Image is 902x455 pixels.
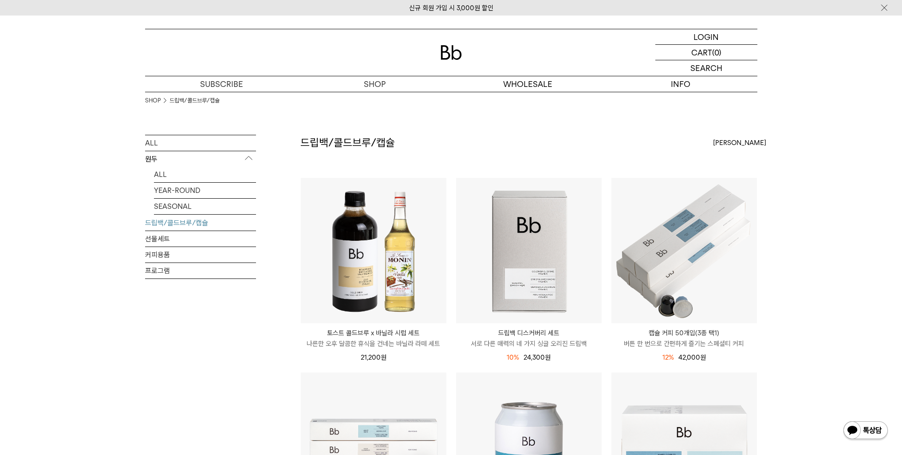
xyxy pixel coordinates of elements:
[145,135,256,151] a: ALL
[700,353,706,361] span: 원
[655,29,757,45] a: LOGIN
[604,76,757,92] p: INFO
[545,353,551,361] span: 원
[611,178,757,323] img: 캡슐 커피 50개입(3종 택1)
[456,338,602,349] p: 서로 다른 매력의 네 가지 싱글 오리진 드립백
[693,29,719,44] p: LOGIN
[145,76,298,92] a: SUBSCRIBE
[712,45,721,60] p: (0)
[301,338,446,349] p: 나른한 오후 달콤한 휴식을 건네는 바닐라 라떼 세트
[169,96,220,105] a: 드립백/콜드브루/캡슐
[381,353,386,361] span: 원
[301,178,446,323] img: 토스트 콜드브루 x 바닐라 시럽 세트
[154,167,256,182] a: ALL
[145,151,256,167] p: 원두
[611,328,757,349] a: 캡슐 커피 50개입(3종 택1) 버튼 한 번으로 간편하게 즐기는 스페셜티 커피
[507,352,519,363] div: 10%
[441,45,462,60] img: 로고
[611,328,757,338] p: 캡슐 커피 50개입(3종 택1)
[298,76,451,92] a: SHOP
[691,45,712,60] p: CART
[456,328,602,349] a: 드립백 디스커버리 세트 서로 다른 매력의 네 가지 싱글 오리진 드립백
[524,353,551,361] span: 24,300
[301,328,446,349] a: 토스트 콜드브루 x 바닐라 시럽 세트 나른한 오후 달콤한 휴식을 건네는 바닐라 라떼 세트
[662,352,674,363] div: 12%
[145,231,256,247] a: 선물세트
[611,338,757,349] p: 버튼 한 번으로 간편하게 즐기는 스페셜티 커피
[300,135,395,150] h2: 드립백/콜드브루/캡슐
[145,247,256,263] a: 커피용품
[713,137,766,148] span: [PERSON_NAME]
[301,328,446,338] p: 토스트 콜드브루 x 바닐라 시럽 세트
[145,263,256,278] a: 프로그램
[154,183,256,198] a: YEAR-ROUND
[678,353,706,361] span: 42,000
[456,328,602,338] p: 드립백 디스커버리 세트
[655,45,757,60] a: CART (0)
[690,60,722,76] p: SEARCH
[154,199,256,214] a: SEASONAL
[361,353,386,361] span: 21,200
[456,178,602,323] img: 드립백 디스커버리 세트
[409,4,493,12] a: 신규 회원 가입 시 3,000원 할인
[145,96,161,105] a: SHOP
[145,215,256,231] a: 드립백/콜드브루/캡슐
[843,420,889,442] img: 카카오톡 채널 1:1 채팅 버튼
[451,76,604,92] p: WHOLESALE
